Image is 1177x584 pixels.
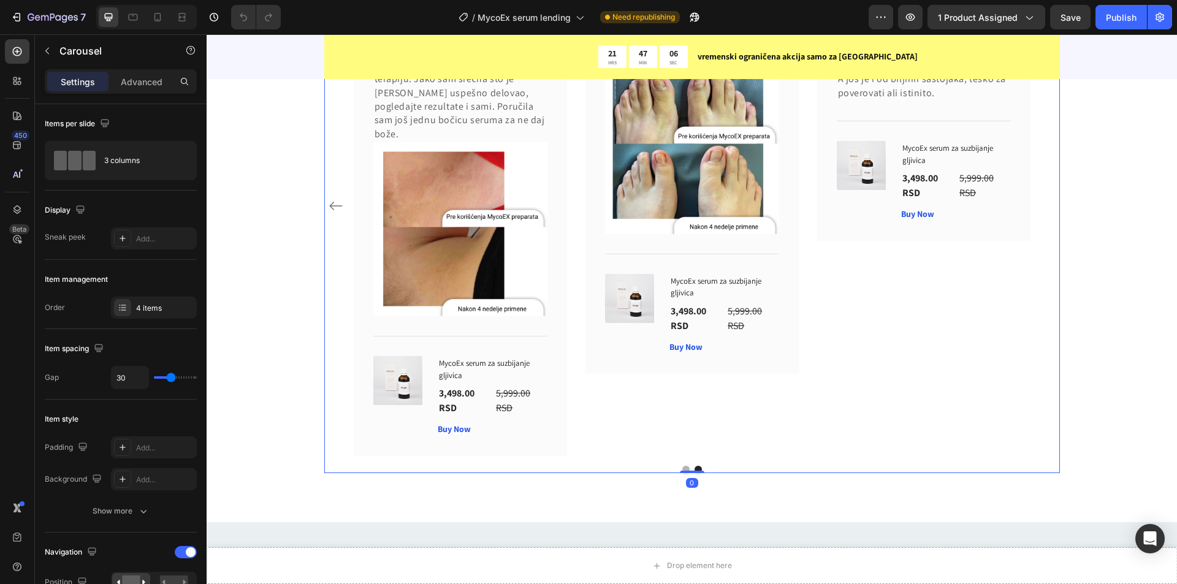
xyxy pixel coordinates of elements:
[463,240,573,266] h1: MycoEx serum za suzbijanje gljivica
[460,526,525,536] div: Drop element here
[695,347,728,360] button: Buy Now
[45,341,106,357] div: Item spacing
[938,11,1018,24] span: 1 product assigned
[80,10,86,25] p: 7
[928,5,1045,29] button: 1 product assigned
[61,75,95,88] p: Settings
[476,431,483,439] button: Dot
[491,16,852,29] p: vremenski ograničena akcija samo za [GEOGRAPHIC_DATA]
[695,281,804,307] h1: MycoEx serum za suzbijanje gljivica
[1050,5,1091,29] button: Save
[167,108,341,282] img: gempages_580060174794883605-9627bba3-9dba-4dda-965e-5b3425a3cfca.png
[120,162,139,181] button: Carousel Back Arrow
[59,44,164,58] p: Carousel
[45,414,78,425] div: Item style
[207,34,1177,584] iframe: Design area
[398,26,573,200] img: gempages_580060174794883605-7d4557e3-01d4-49c7-a17d-167681826f29.png
[45,274,108,285] div: Item management
[231,5,281,29] div: Undo/Redo
[463,268,515,300] div: 3,498.00 RSD
[136,233,194,245] div: Add...
[5,5,91,29] button: 7
[1106,11,1137,24] div: Publish
[1095,5,1147,29] button: Publish
[136,442,194,453] div: Add...
[136,303,194,314] div: 4 items
[630,67,804,241] img: gempages_580060174794883605-7b5486a1-a2b2-45a7-b02d-53e272182699.png
[231,351,283,382] div: 3,498.00 RSD
[472,11,475,24] span: /
[402,13,410,25] div: 21
[45,202,88,219] div: Display
[695,309,747,341] div: 3,498.00 RSD
[9,224,29,234] div: Beta
[432,13,441,25] div: 47
[121,75,162,88] p: Advanced
[479,444,492,453] div: 0
[45,232,86,243] div: Sneak peek
[463,306,496,319] button: Buy Now
[1135,524,1165,553] div: Open Intercom Messenger
[45,116,112,132] div: Items per slide
[12,131,29,140] div: 450
[112,366,148,389] input: Auto
[45,439,90,456] div: Padding
[752,309,804,341] div: 5,999.00 RSD
[45,500,197,522] button: Show more
[488,431,495,439] button: Dot
[231,322,341,348] h1: MycoEx serum za suzbijanje gljivica
[45,544,99,561] div: Navigation
[231,389,264,401] button: Buy Now
[520,268,572,300] div: 5,999.00 RSD
[1061,12,1081,23] span: Save
[45,372,59,383] div: Gap
[463,25,471,31] p: SEC
[478,11,571,24] span: MycoEx serum lending
[612,12,675,23] span: Need republishing
[45,302,65,313] div: Order
[432,25,441,31] p: MIN
[93,505,150,517] div: Show more
[288,351,340,382] div: 5,999.00 RSD
[463,13,471,25] div: 06
[402,25,410,31] p: HRS
[136,474,194,485] div: Add...
[104,146,179,175] div: 3 columns
[45,471,104,488] div: Background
